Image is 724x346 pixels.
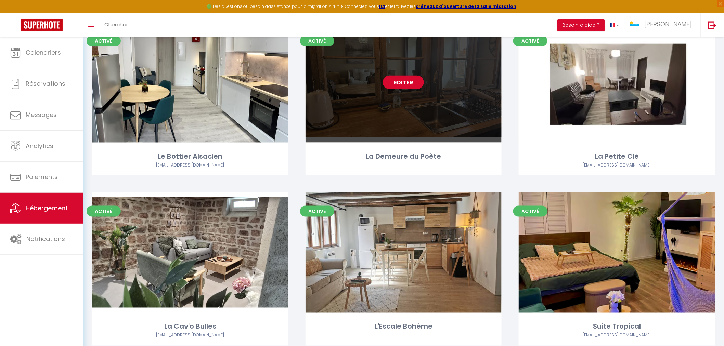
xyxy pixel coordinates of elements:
div: Airbnb [519,332,715,339]
a: Editer [383,76,424,89]
div: Airbnb [92,332,288,339]
div: La Demeure du Poète [306,151,502,162]
span: Chercher [104,21,128,28]
div: La Cav'o Bulles [92,321,288,332]
img: logout [708,21,716,29]
button: Ouvrir le widget de chat LiveChat [5,3,26,23]
span: Calendriers [26,48,61,57]
a: créneaux d'ouverture de la salle migration [416,3,517,9]
a: Chercher [99,13,133,37]
span: Réservations [26,79,65,88]
span: Activé [87,206,121,217]
img: Super Booking [21,19,63,31]
span: [PERSON_NAME] [644,20,692,28]
span: Analytics [26,142,53,150]
img: ... [630,19,640,29]
button: Besoin d'aide ? [557,19,605,31]
span: Notifications [26,235,65,243]
span: Messages [26,110,57,119]
span: Activé [300,36,334,46]
a: ICI [379,3,386,9]
span: Activé [513,206,547,217]
span: Paiements [26,173,58,181]
div: La Petite Clé [519,151,715,162]
span: Hébergement [26,204,68,212]
a: ... [PERSON_NAME] [624,13,701,37]
div: Le Bottier Alsacien [92,151,288,162]
span: Activé [300,206,334,217]
span: Activé [513,36,547,46]
div: Airbnb [92,162,288,169]
div: Suite Tropical [519,321,715,332]
div: L'Escale Bohème [306,321,502,332]
div: Airbnb [519,162,715,169]
span: Activé [87,36,121,46]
